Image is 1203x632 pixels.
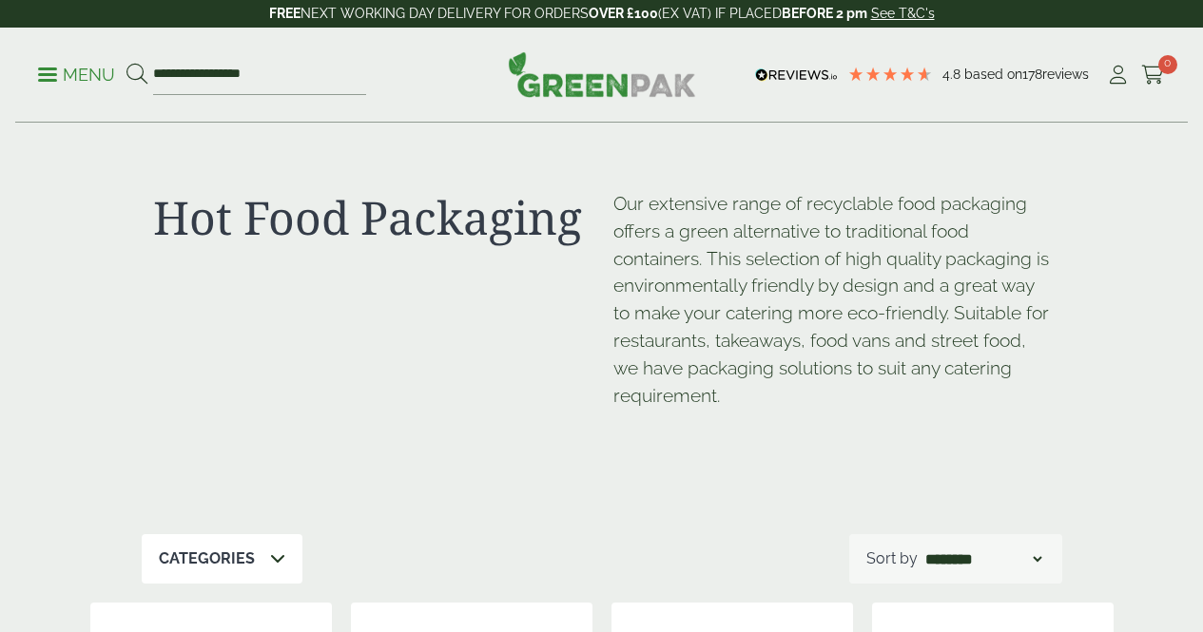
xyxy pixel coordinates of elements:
span: 0 [1158,55,1177,74]
select: Shop order [922,547,1045,570]
h1: Hot Food Packaging [153,190,591,245]
strong: BEFORE 2 pm [782,6,867,21]
p: Sort by [866,547,918,570]
span: 4.8 [942,67,964,82]
p: Our extensive range of recyclable food packaging offers a green alternative to traditional food c... [613,190,1051,409]
strong: FREE [269,6,301,21]
p: [URL][DOMAIN_NAME] [613,426,615,428]
a: 0 [1141,61,1165,89]
span: 178 [1022,67,1042,82]
img: GreenPak Supplies [508,51,696,97]
span: Based on [964,67,1022,82]
p: Menu [38,64,115,86]
i: My Account [1106,66,1130,85]
span: reviews [1042,67,1089,82]
div: 4.78 Stars [847,66,933,83]
strong: OVER £100 [589,6,658,21]
a: Menu [38,64,115,83]
p: Categories [159,547,255,570]
a: See T&C's [871,6,935,21]
img: REVIEWS.io [755,68,838,82]
i: Cart [1141,66,1165,85]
